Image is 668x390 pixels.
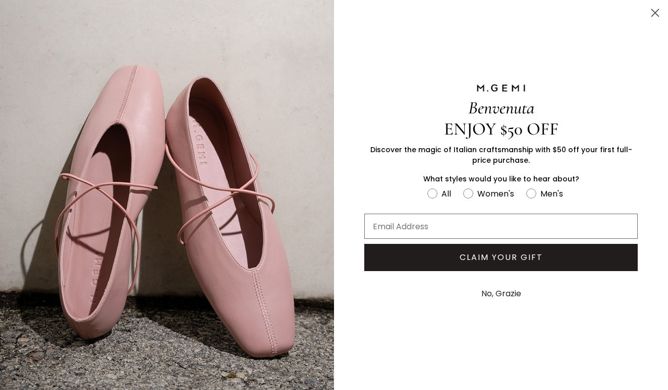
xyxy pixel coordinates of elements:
[540,187,563,200] div: Men's
[477,187,514,200] div: Women's
[423,174,579,184] span: What styles would you like to hear about?
[444,118,559,140] span: ENJOY $50 OFF
[364,214,638,239] input: Email Address
[441,187,451,200] div: All
[468,97,534,118] span: Benvenuta
[364,244,638,271] button: CLAIM YOUR GIFT
[370,145,632,165] span: Discover the magic of Italian craftsmanship with $50 off your first full-price purchase.
[646,4,664,22] button: Close dialog
[476,281,526,306] button: No, Grazie
[476,84,526,93] img: M.GEMI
